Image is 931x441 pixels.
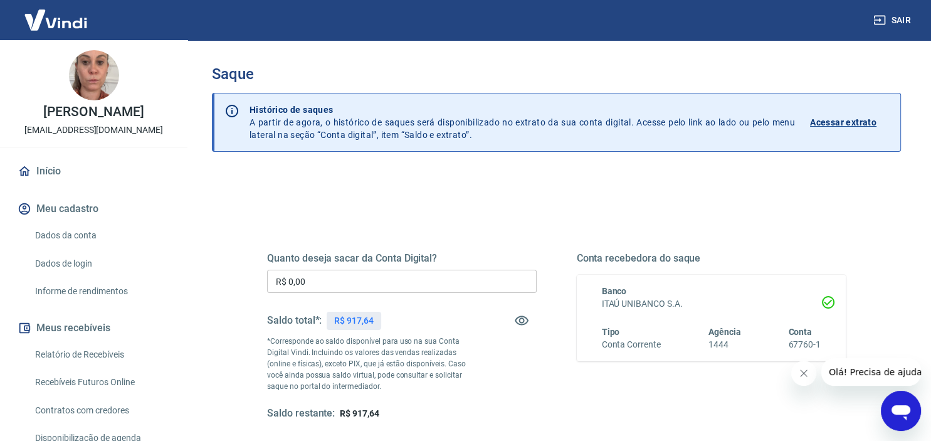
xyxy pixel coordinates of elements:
[881,391,921,431] iframe: Botão para abrir a janela de mensagens
[788,338,821,351] h6: 67760-1
[267,407,335,420] h5: Saldo restante:
[602,286,627,296] span: Banco
[602,338,661,351] h6: Conta Corrente
[334,314,374,327] p: R$ 917,64
[30,223,172,248] a: Dados da conta
[30,369,172,395] a: Recebíveis Futuros Online
[267,314,322,327] h5: Saldo total*:
[577,252,846,265] h5: Conta recebedora do saque
[15,1,97,39] img: Vindi
[250,104,795,116] p: Histórico de saques
[602,297,821,311] h6: ITAÚ UNIBANCO S.A.
[24,124,163,137] p: [EMAIL_ADDRESS][DOMAIN_NAME]
[30,279,172,304] a: Informe de rendimentos
[821,358,921,386] iframe: Mensagem da empresa
[267,336,469,392] p: *Corresponde ao saldo disponível para uso na sua Conta Digital Vindi. Incluindo os valores das ve...
[708,327,741,337] span: Agência
[250,104,795,141] p: A partir de agora, o histórico de saques será disponibilizado no extrato da sua conta digital. Ac...
[788,327,812,337] span: Conta
[871,9,916,32] button: Sair
[43,105,144,119] p: [PERSON_NAME]
[30,251,172,277] a: Dados de login
[15,157,172,185] a: Início
[212,65,901,83] h3: Saque
[8,9,105,19] span: Olá! Precisa de ajuda?
[30,342,172,368] a: Relatório de Recebíveis
[791,361,816,386] iframe: Fechar mensagem
[15,195,172,223] button: Meu cadastro
[30,398,172,423] a: Contratos com credores
[602,327,620,337] span: Tipo
[340,408,379,418] span: R$ 917,64
[708,338,741,351] h6: 1444
[15,314,172,342] button: Meus recebíveis
[267,252,537,265] h5: Quanto deseja sacar da Conta Digital?
[810,104,890,141] a: Acessar extrato
[810,116,876,129] p: Acessar extrato
[69,50,119,100] img: 312393e4-877e-4ba9-a258-d3e983f454a1.jpeg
